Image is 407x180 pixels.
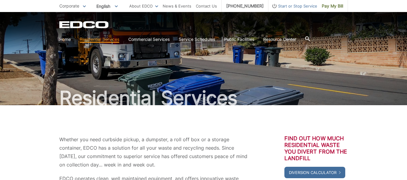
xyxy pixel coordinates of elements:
[179,36,215,43] a: Service Schedules
[284,167,345,178] a: Diversion Calculator
[59,36,71,43] a: Home
[59,21,109,28] a: EDCD logo. Return to the homepage.
[80,36,119,43] a: Residential Services
[129,3,158,9] a: About EDCO
[196,3,217,9] a: Contact Us
[128,36,170,43] a: Commercial Services
[59,88,348,108] h1: Residential Services
[263,36,296,43] a: Resource Center
[322,3,343,9] span: Pay My Bill
[224,36,254,43] a: Public Facilities
[59,135,248,169] p: Whether you need curbside pickup, a dumpster, a roll off box or a storage container, EDCO has a s...
[59,3,79,8] span: Corporate
[284,135,348,162] h3: Find out how much residential waste you divert from the landfill
[92,1,122,11] span: English
[163,3,191,9] a: News & Events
